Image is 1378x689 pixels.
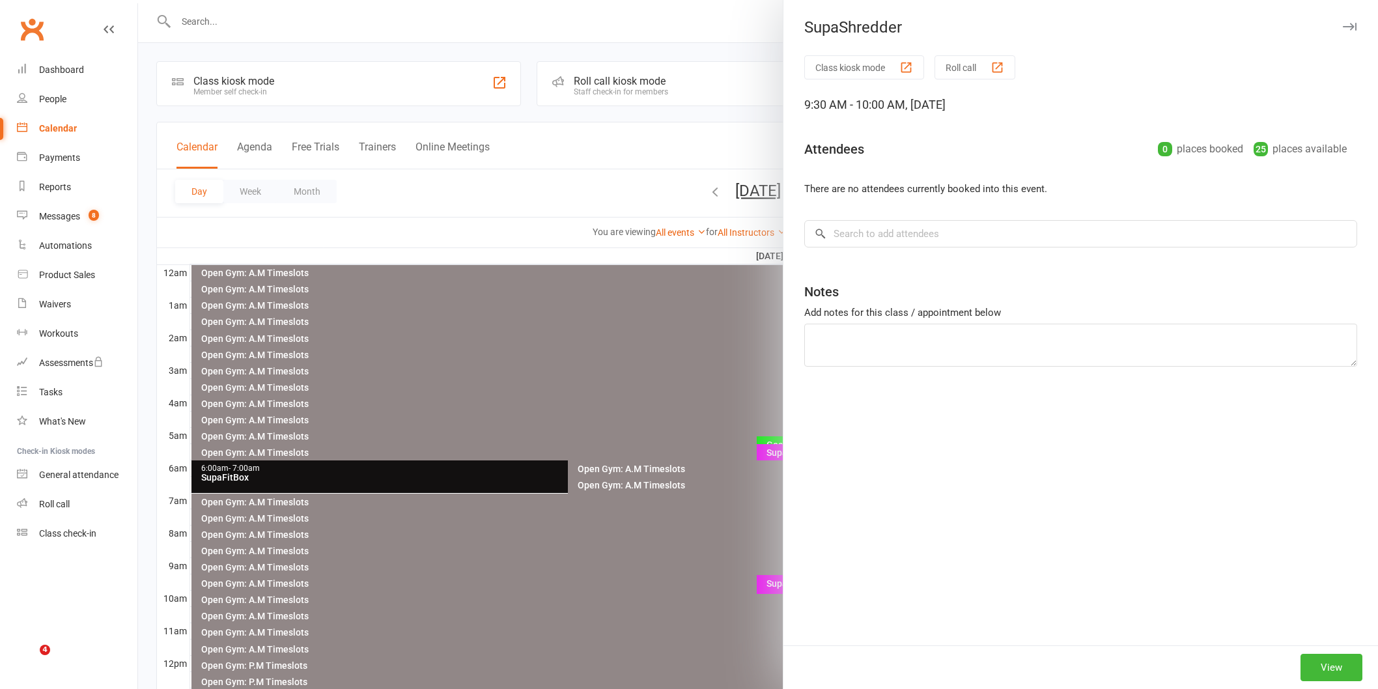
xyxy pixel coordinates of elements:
[39,387,63,397] div: Tasks
[1158,140,1243,158] div: places booked
[39,416,86,427] div: What's New
[17,260,137,290] a: Product Sales
[39,152,80,163] div: Payments
[39,123,77,134] div: Calendar
[17,348,137,378] a: Assessments
[39,499,70,509] div: Roll call
[804,181,1357,197] li: There are no attendees currently booked into this event.
[1254,140,1347,158] div: places available
[89,210,99,221] span: 8
[17,231,137,260] a: Automations
[17,407,137,436] a: What's New
[17,202,137,231] a: Messages 8
[39,182,71,192] div: Reports
[16,13,48,46] a: Clubworx
[39,328,78,339] div: Workouts
[13,645,44,676] iframe: Intercom live chat
[804,220,1357,247] input: Search to add attendees
[39,94,66,104] div: People
[804,55,924,79] button: Class kiosk mode
[17,460,137,490] a: General attendance kiosk mode
[783,18,1378,36] div: SupaShredder
[17,290,137,319] a: Waivers
[39,299,71,309] div: Waivers
[804,305,1357,320] div: Add notes for this class / appointment below
[39,358,104,368] div: Assessments
[39,270,95,280] div: Product Sales
[17,173,137,202] a: Reports
[17,490,137,519] a: Roll call
[17,519,137,548] a: Class kiosk mode
[17,378,137,407] a: Tasks
[804,96,1357,114] div: 9:30 AM - 10:00 AM, [DATE]
[17,143,137,173] a: Payments
[39,211,80,221] div: Messages
[1301,654,1362,681] button: View
[1254,142,1268,156] div: 25
[17,319,137,348] a: Workouts
[804,140,864,158] div: Attendees
[1158,142,1172,156] div: 0
[39,470,119,480] div: General attendance
[17,114,137,143] a: Calendar
[935,55,1015,79] button: Roll call
[40,645,50,655] span: 4
[17,55,137,85] a: Dashboard
[39,528,96,539] div: Class check-in
[39,240,92,251] div: Automations
[17,85,137,114] a: People
[39,64,84,75] div: Dashboard
[804,283,839,301] div: Notes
